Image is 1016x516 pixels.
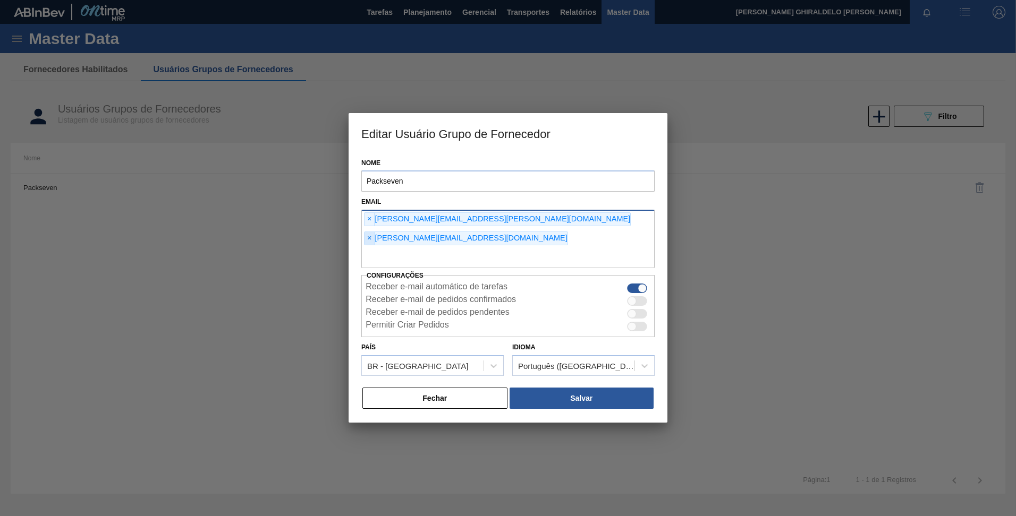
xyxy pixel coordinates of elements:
label: Receber e-mail automático de tarefas [366,282,507,295]
label: Email [361,198,381,205]
button: Fechar [362,388,507,409]
div: Português ([GEOGRAPHIC_DATA]) [518,362,636,371]
span: × [365,232,375,245]
div: BR - [GEOGRAPHIC_DATA] [367,362,468,371]
label: Receber e-mail de pedidos pendentes [366,307,509,320]
label: Configurações [367,272,424,279]
div: [PERSON_NAME][EMAIL_ADDRESS][PERSON_NAME][DOMAIN_NAME] [364,212,631,226]
h3: Editar Usuário Grupo de Fornecedor [349,113,667,153]
label: Permitir Criar Pedidos [366,320,448,333]
label: Nome [361,156,655,171]
span: × [365,213,375,226]
div: [PERSON_NAME][EMAIL_ADDRESS][DOMAIN_NAME] [364,231,568,245]
button: Salvar [510,388,654,409]
label: País [361,343,376,351]
label: Receber e-mail de pedidos confirmados [366,295,516,307]
label: Idioma [512,343,535,351]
